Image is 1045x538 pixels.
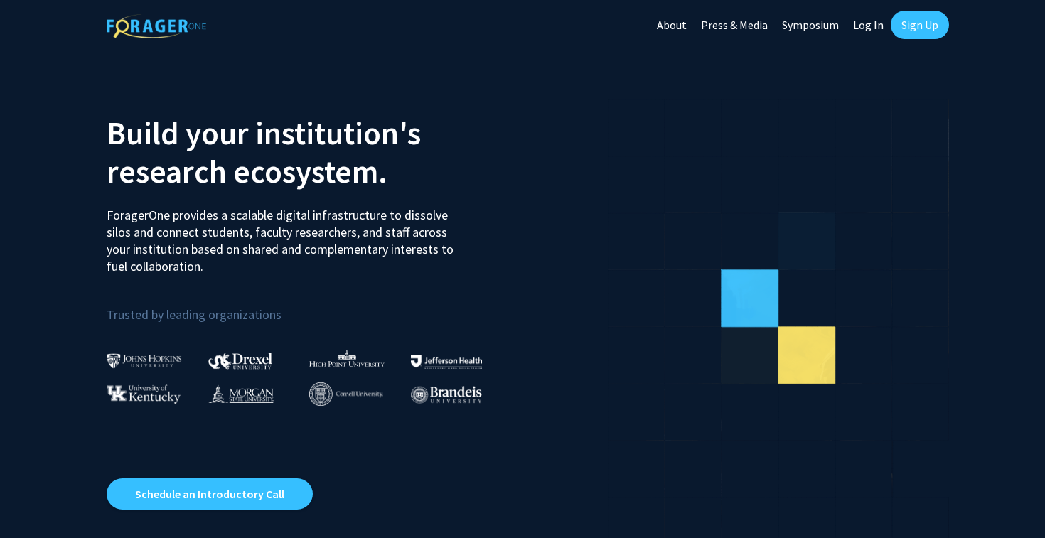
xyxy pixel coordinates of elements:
img: Drexel University [208,353,272,369]
img: Johns Hopkins University [107,353,182,368]
p: Trusted by leading organizations [107,286,512,326]
img: ForagerOne Logo [107,14,206,38]
a: Sign Up [891,11,949,39]
img: Morgan State University [208,384,274,403]
a: Opens in a new tab [107,478,313,510]
iframe: Chat [11,474,60,527]
img: High Point University [309,350,385,367]
h2: Build your institution's research ecosystem. [107,114,512,190]
img: Brandeis University [411,386,482,404]
p: ForagerOne provides a scalable digital infrastructure to dissolve silos and connect students, fac... [107,196,463,275]
img: University of Kentucky [107,384,181,404]
img: Cornell University [309,382,383,406]
img: Thomas Jefferson University [411,355,482,368]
